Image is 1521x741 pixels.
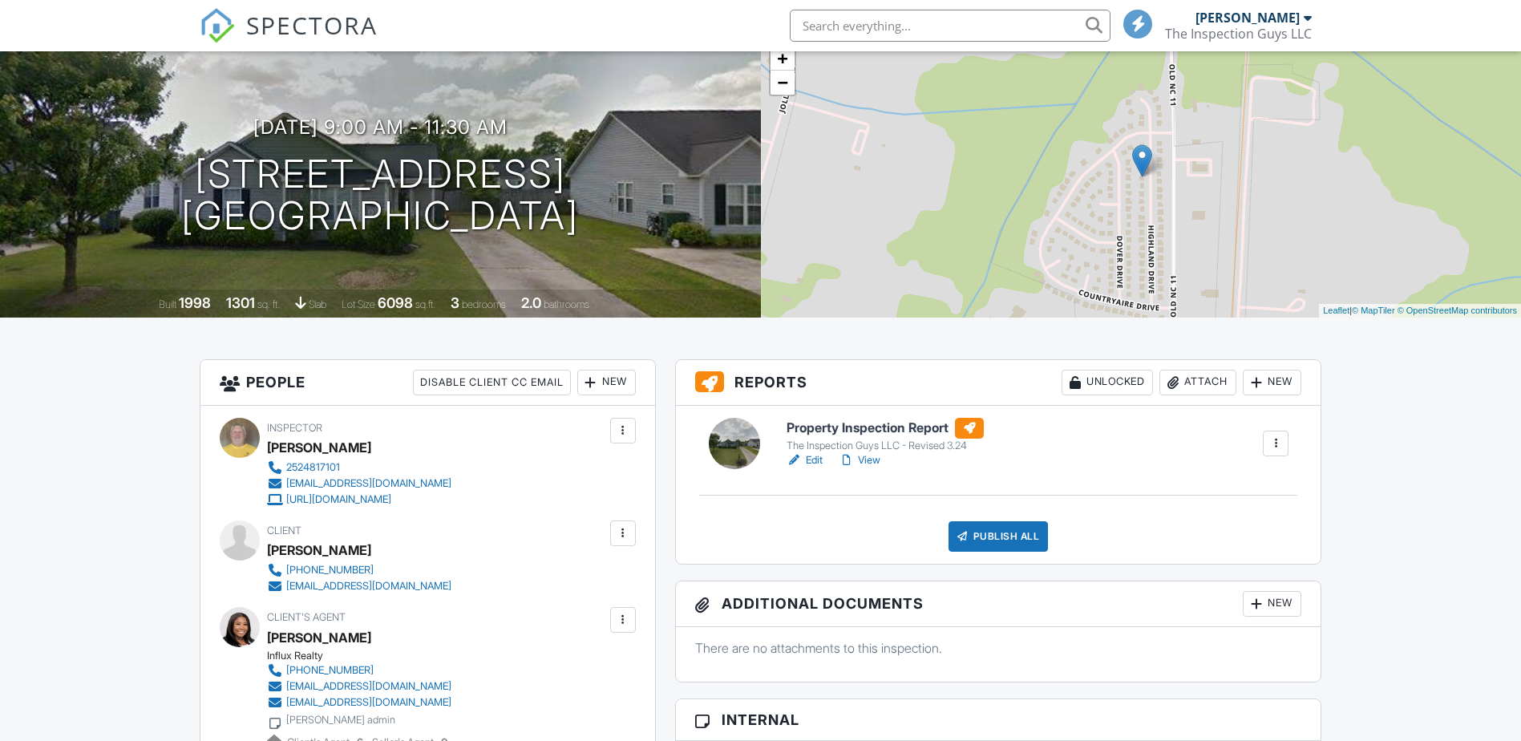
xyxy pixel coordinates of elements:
[267,422,322,434] span: Inspector
[257,298,280,310] span: sq. ft.
[267,626,371,650] a: [PERSON_NAME]
[286,477,451,490] div: [EMAIL_ADDRESS][DOMAIN_NAME]
[676,360,1321,406] h3: Reports
[267,435,371,460] div: [PERSON_NAME]
[309,298,326,310] span: slab
[286,696,451,709] div: [EMAIL_ADDRESS][DOMAIN_NAME]
[267,538,371,562] div: [PERSON_NAME]
[267,662,451,678] a: [PHONE_NUMBER]
[415,298,435,310] span: sq.ft.
[1165,26,1312,42] div: The Inspection Guys LLC
[267,562,451,578] a: [PHONE_NUMBER]
[200,360,655,406] h3: People
[1323,306,1349,315] a: Leaflet
[286,580,451,593] div: [EMAIL_ADDRESS][DOMAIN_NAME]
[839,452,880,468] a: View
[286,664,374,677] div: [PHONE_NUMBER]
[1352,306,1395,315] a: © MapTiler
[267,460,451,476] a: 2524817101
[159,298,176,310] span: Built
[286,714,395,727] div: [PERSON_NAME] admin
[246,8,378,42] span: SPECTORA
[200,8,235,43] img: The Best Home Inspection Software - Spectora
[790,10,1110,42] input: Search everything...
[1243,591,1301,617] div: New
[267,694,451,711] a: [EMAIL_ADDRESS][DOMAIN_NAME]
[267,650,464,662] div: Influx Realty
[521,294,541,311] div: 2.0
[267,524,301,537] span: Client
[413,370,571,395] div: Disable Client CC Email
[253,116,508,138] h3: [DATE] 9:00 am - 11:30 am
[1062,370,1153,395] div: Unlocked
[577,370,636,395] div: New
[771,47,795,71] a: Zoom in
[267,492,451,508] a: [URL][DOMAIN_NAME]
[1243,370,1301,395] div: New
[787,439,984,452] div: The Inspection Guys LLC - Revised 3.24
[787,418,984,439] h6: Property Inspection Report
[949,521,1049,552] div: Publish All
[1319,304,1521,318] div: |
[200,22,378,55] a: SPECTORA
[462,298,506,310] span: bedrooms
[342,298,375,310] span: Lot Size
[181,153,579,238] h1: [STREET_ADDRESS] [GEOGRAPHIC_DATA]
[267,611,346,623] span: Client's Agent
[267,476,451,492] a: [EMAIL_ADDRESS][DOMAIN_NAME]
[286,493,391,506] div: [URL][DOMAIN_NAME]
[286,461,340,474] div: 2524817101
[179,294,211,311] div: 1998
[451,294,459,311] div: 3
[226,294,255,311] div: 1301
[267,678,451,694] a: [EMAIL_ADDRESS][DOMAIN_NAME]
[771,71,795,95] a: Zoom out
[544,298,589,310] span: bathrooms
[1398,306,1517,315] a: © OpenStreetMap contributors
[286,680,451,693] div: [EMAIL_ADDRESS][DOMAIN_NAME]
[378,294,413,311] div: 6098
[267,578,451,594] a: [EMAIL_ADDRESS][DOMAIN_NAME]
[676,699,1321,741] h3: Internal
[787,452,823,468] a: Edit
[787,418,984,453] a: Property Inspection Report The Inspection Guys LLC - Revised 3.24
[1195,10,1300,26] div: [PERSON_NAME]
[676,581,1321,627] h3: Additional Documents
[1159,370,1236,395] div: Attach
[695,639,1302,657] p: There are no attachments to this inspection.
[286,564,374,577] div: [PHONE_NUMBER]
